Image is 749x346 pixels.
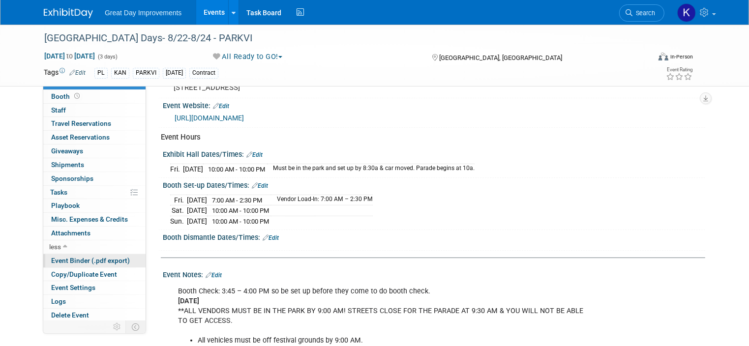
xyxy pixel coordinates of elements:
span: Event Binder (.pdf export) [51,257,130,264]
span: Booth not reserved yet [72,92,82,100]
span: [GEOGRAPHIC_DATA], [GEOGRAPHIC_DATA] [440,54,563,61]
div: Exhibit Hall Dates/Times: [163,147,705,160]
span: Great Day Improvements [105,9,181,17]
span: Giveaways [51,147,83,155]
span: Playbook [51,202,80,209]
td: Personalize Event Tab Strip [109,320,126,333]
a: Asset Reservations [43,131,146,144]
a: Delete Event [43,309,146,322]
span: [DATE] [DATE] [44,52,95,60]
span: 10:00 AM - 10:00 PM [208,166,265,173]
span: Logs [51,297,66,305]
td: Sat. [170,205,187,216]
a: Event Binder (.pdf export) [43,254,146,267]
div: [DATE] [163,68,186,78]
td: Fri. [170,164,183,174]
a: Event Settings [43,281,146,294]
span: 10:00 AM - 10:00 PM [212,207,269,214]
td: Must be in the park and set up by 8:30a & car moved. Parade begins at 10a. [267,164,475,174]
div: PARKVI [133,68,159,78]
span: Travel Reservations [51,119,111,127]
span: Event Settings [51,284,95,291]
div: Booth Set-up Dates/Times: [163,178,705,191]
span: Sponsorships [51,174,93,182]
span: 10:00 AM - 10:00 PM [212,218,269,225]
img: Kurenia Barnes [677,3,696,22]
div: Event Format [597,51,693,66]
a: Travel Reservations [43,117,146,130]
a: [URL][DOMAIN_NAME] [175,114,244,122]
img: Format-Inperson.png [659,53,668,60]
div: Event Hours [161,132,698,143]
div: Event Notes: [163,267,705,280]
span: Staff [51,106,66,114]
span: (3 days) [97,54,118,60]
td: Tags [44,67,86,79]
div: PL [94,68,108,78]
a: Attachments [43,227,146,240]
span: Tasks [50,188,67,196]
button: All Ready to GO! [210,52,287,62]
span: Delete Event [51,311,89,319]
span: 7:00 AM - 2:30 PM [212,197,262,204]
a: Edit [69,69,86,76]
a: Shipments [43,158,146,172]
a: Sponsorships [43,172,146,185]
span: Attachments [51,229,90,237]
div: [GEOGRAPHIC_DATA] Days- 8/22-8/24 - PARKVI [41,29,638,47]
td: Vendor Load-In: 7:00 AM – 2:30 PM [271,195,373,205]
div: Event Rating [666,67,692,72]
div: Booth Dismantle Dates/Times: [163,230,705,243]
div: In-Person [670,53,693,60]
span: to [65,52,74,60]
a: Copy/Duplicate Event [43,268,146,281]
td: [DATE] [187,216,207,226]
td: Fri. [170,195,187,205]
a: Playbook [43,199,146,212]
td: [DATE] [183,164,203,174]
span: Misc. Expenses & Credits [51,215,128,223]
b: [DATE] [178,297,199,305]
a: Edit [213,103,229,110]
span: Search [632,9,655,17]
a: Edit [252,182,268,189]
td: Sun. [170,216,187,226]
a: Edit [246,151,263,158]
a: Edit [206,272,222,279]
span: Shipments [51,161,84,169]
a: Giveaways [43,144,146,158]
span: Copy/Duplicate Event [51,270,117,278]
a: Logs [43,295,146,308]
a: Edit [263,234,279,241]
a: Tasks [43,186,146,199]
a: Staff [43,104,146,117]
img: ExhibitDay [44,8,93,18]
a: less [43,240,146,254]
span: Asset Reservations [51,133,110,141]
span: less [49,243,61,251]
div: KAN [111,68,129,78]
td: Toggle Event Tabs [126,320,146,333]
span: Booth [51,92,82,100]
div: Event Website: [163,98,705,111]
a: Misc. Expenses & Credits [43,213,146,226]
td: [DATE] [187,195,207,205]
div: Contract [189,68,218,78]
td: [DATE] [187,205,207,216]
a: Booth [43,90,146,103]
a: Search [619,4,664,22]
